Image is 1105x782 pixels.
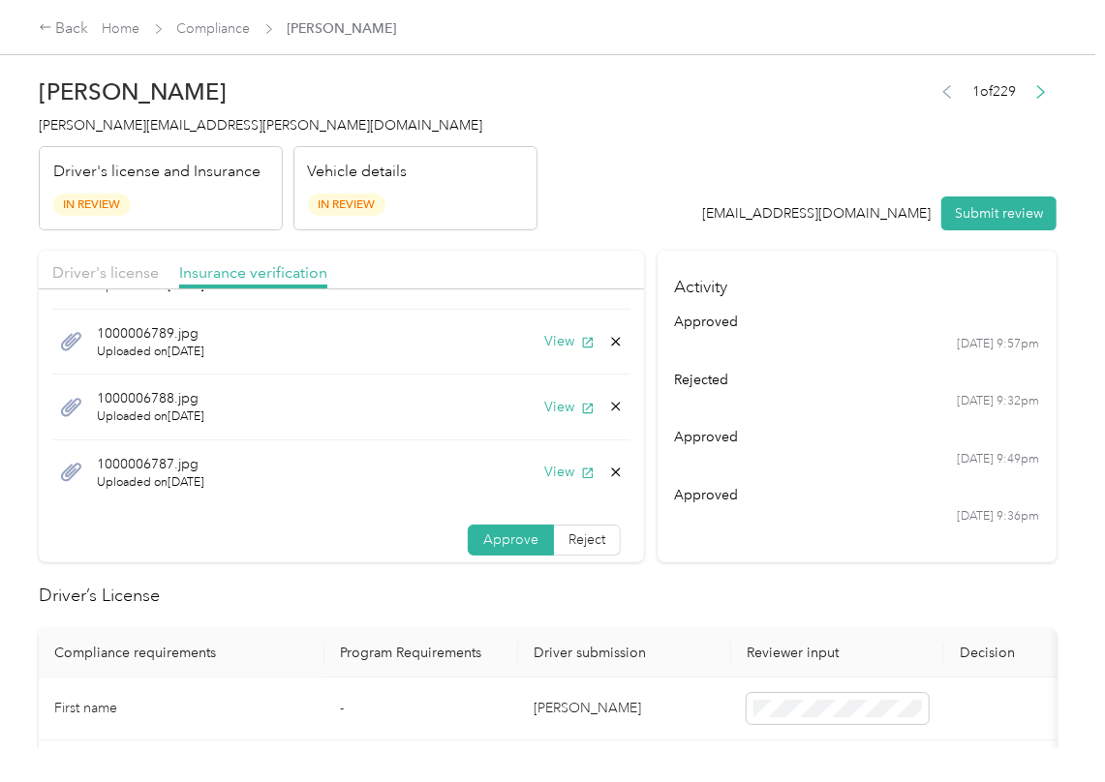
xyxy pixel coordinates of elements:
[52,263,159,282] span: Driver's license
[958,508,1040,526] time: [DATE] 9:36pm
[39,78,537,105] h2: [PERSON_NAME]
[675,485,1040,505] div: approved
[675,370,1040,390] div: rejected
[179,263,327,282] span: Insurance verification
[658,251,1057,312] h4: Activity
[958,393,1040,410] time: [DATE] 9:32pm
[731,629,944,677] th: Reviewer input
[39,17,89,41] div: Back
[97,388,204,408] span: 1000006788.jpg
[53,161,261,184] p: Driver's license and Insurance
[544,397,595,417] button: View
[53,194,131,216] span: In Review
[103,20,140,37] a: Home
[39,677,324,740] td: First name
[958,336,1040,353] time: [DATE] 9:57pm
[324,677,518,740] td: -
[958,451,1040,468] time: [DATE] 9:49pm
[39,583,1057,609] h2: Driver’s License
[324,629,518,677] th: Program Requirements
[941,196,1057,230] button: Submit review
[308,194,385,216] span: In Review
[997,674,1105,782] iframe: Everlance-gr Chat Button Frame
[518,677,731,740] td: [PERSON_NAME]
[544,331,595,351] button: View
[97,474,204,492] span: Uploaded on [DATE]
[97,408,204,426] span: Uploaded on [DATE]
[54,700,117,716] span: First name
[288,18,397,39] span: [PERSON_NAME]
[97,344,204,361] span: Uploaded on [DATE]
[675,427,1040,447] div: approved
[308,161,408,184] p: Vehicle details
[518,629,731,677] th: Driver submission
[972,81,1016,102] span: 1 of 229
[703,203,932,224] div: [EMAIL_ADDRESS][DOMAIN_NAME]
[39,117,482,134] span: [PERSON_NAME][EMAIL_ADDRESS][PERSON_NAME][DOMAIN_NAME]
[568,531,605,548] span: Reject
[483,531,538,548] span: Approve
[39,629,324,677] th: Compliance requirements
[544,462,595,482] button: View
[97,323,204,344] span: 1000006789.jpg
[675,312,1040,332] div: approved
[177,20,251,37] a: Compliance
[97,454,204,474] span: 1000006787.jpg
